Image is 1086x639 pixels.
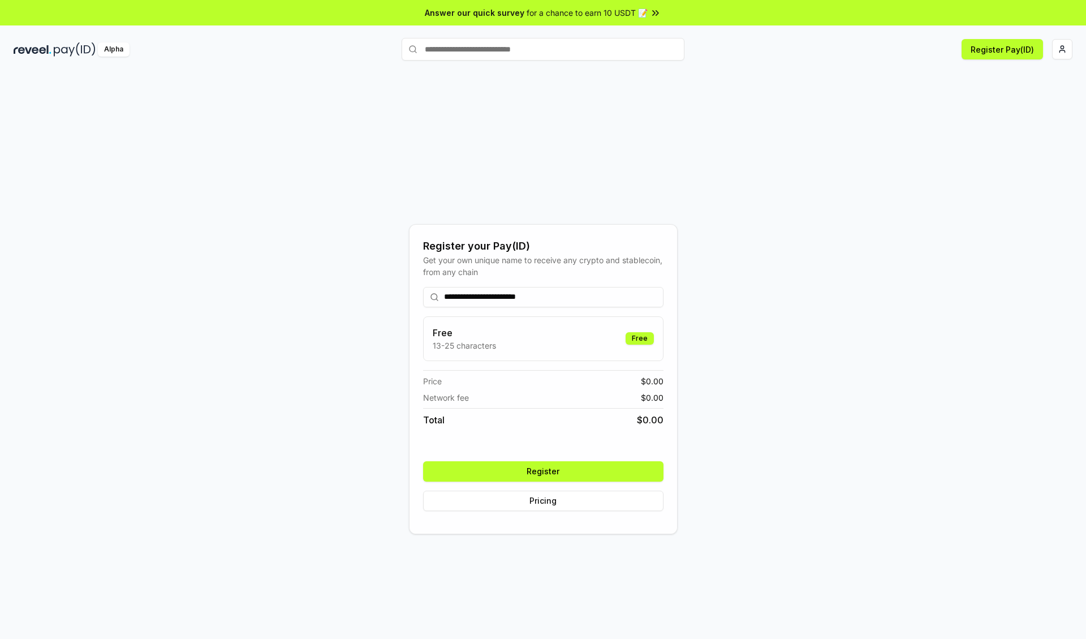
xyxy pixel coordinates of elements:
[98,42,130,57] div: Alpha
[423,413,445,427] span: Total
[433,326,496,340] h3: Free
[641,392,663,404] span: $ 0.00
[423,392,469,404] span: Network fee
[423,254,663,278] div: Get your own unique name to receive any crypto and stablecoin, from any chain
[527,7,648,19] span: for a chance to earn 10 USDT 📝
[423,461,663,482] button: Register
[423,491,663,511] button: Pricing
[433,340,496,351] p: 13-25 characters
[425,7,524,19] span: Answer our quick survey
[626,332,654,345] div: Free
[637,413,663,427] span: $ 0.00
[962,39,1043,59] button: Register Pay(ID)
[641,375,663,387] span: $ 0.00
[54,42,96,57] img: pay_id
[14,42,51,57] img: reveel_dark
[423,375,442,387] span: Price
[423,238,663,254] div: Register your Pay(ID)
